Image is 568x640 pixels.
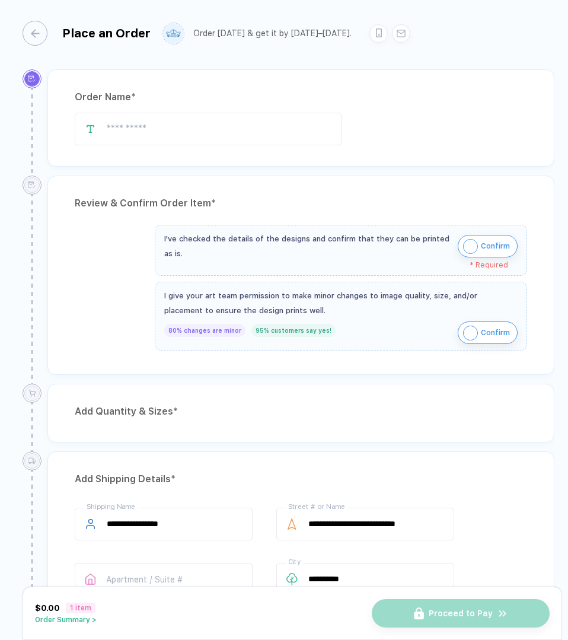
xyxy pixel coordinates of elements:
div: Order Name [75,88,527,107]
div: 95% customers say yes! [251,324,336,337]
div: Order [DATE] & get it by [DATE]–[DATE]. [193,28,352,39]
div: I give your art team permission to make minor changes to image quality, size, and/or placement to... [164,288,518,318]
span: $0.00 [35,603,60,613]
img: user profile [163,23,184,44]
div: Add Quantity & Sizes [75,402,527,421]
img: icon [463,239,478,254]
div: * Required [164,261,508,269]
div: 80% changes are minor [164,324,245,337]
div: Place an Order [62,26,151,40]
img: icon [463,326,478,340]
button: Order Summary > [35,616,97,624]
button: iconConfirm [458,235,518,257]
div: Review & Confirm Order Item [75,194,527,213]
div: I've checked the details of the designs and confirm that they can be printed as is. [164,231,452,261]
span: Confirm [481,237,510,256]
button: iconConfirm [458,321,518,344]
span: Confirm [481,323,510,342]
div: Add Shipping Details [75,470,527,489]
span: 1 item [66,603,95,613]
